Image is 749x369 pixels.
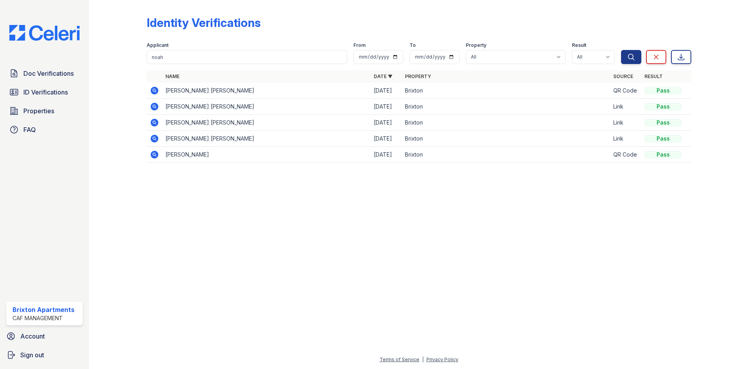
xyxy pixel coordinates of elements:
[353,42,366,48] label: From
[405,73,431,79] a: Property
[644,73,663,79] a: Result
[402,83,610,99] td: Brixton
[3,25,86,41] img: CE_Logo_Blue-a8612792a0a2168367f1c8372b55b34899dd931a85d93a1a3d3e32e68fde9ad4.png
[402,115,610,131] td: Brixton
[610,115,641,131] td: Link
[613,73,633,79] a: Source
[165,73,179,79] a: Name
[20,350,44,360] span: Sign out
[410,42,416,48] label: To
[644,135,682,143] div: Pass
[371,131,402,147] td: [DATE]
[610,99,641,115] td: Link
[466,42,486,48] label: Property
[12,305,75,314] div: Brixton Apartments
[23,69,74,78] span: Doc Verifications
[23,106,54,116] span: Properties
[6,66,83,81] a: Doc Verifications
[610,147,641,163] td: QR Code
[147,16,261,30] div: Identity Verifications
[374,73,392,79] a: Date ▼
[162,147,371,163] td: [PERSON_NAME]
[426,357,458,362] a: Privacy Policy
[644,151,682,159] div: Pass
[422,357,424,362] div: |
[12,314,75,322] div: CAF Management
[162,115,371,131] td: [PERSON_NAME] [PERSON_NAME]
[644,103,682,111] div: Pass
[371,147,402,163] td: [DATE]
[162,131,371,147] td: [PERSON_NAME] [PERSON_NAME]
[371,115,402,131] td: [DATE]
[6,103,83,119] a: Properties
[380,357,419,362] a: Terms of Service
[3,347,86,363] a: Sign out
[644,119,682,127] div: Pass
[6,84,83,100] a: ID Verifications
[402,131,610,147] td: Brixton
[162,99,371,115] td: [PERSON_NAME] [PERSON_NAME]
[371,83,402,99] td: [DATE]
[6,122,83,137] a: FAQ
[3,328,86,344] a: Account
[610,131,641,147] td: Link
[162,83,371,99] td: [PERSON_NAME] [PERSON_NAME]
[23,125,36,134] span: FAQ
[371,99,402,115] td: [DATE]
[402,147,610,163] td: Brixton
[147,50,347,64] input: Search by name or phone number
[610,83,641,99] td: QR Code
[402,99,610,115] td: Brixton
[572,42,586,48] label: Result
[644,87,682,94] div: Pass
[20,332,45,341] span: Account
[23,87,68,97] span: ID Verifications
[147,42,169,48] label: Applicant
